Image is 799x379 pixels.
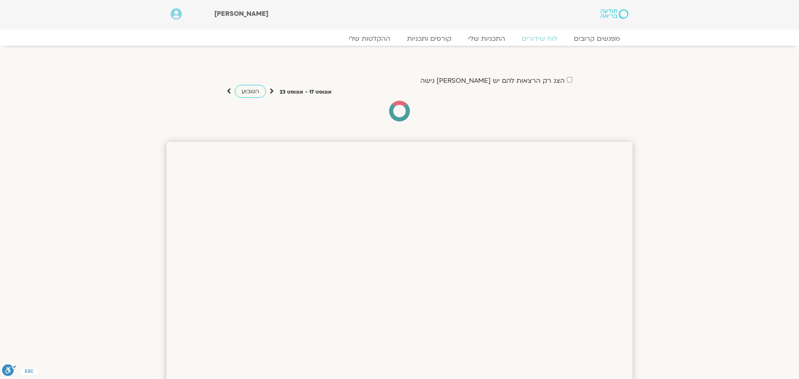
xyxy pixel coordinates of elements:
a: השבוע [235,85,266,98]
nav: Menu [171,35,628,43]
a: קורסים ותכניות [399,35,460,43]
label: הצג רק הרצאות להם יש [PERSON_NAME] גישה [420,77,565,84]
span: השבוע [241,87,259,95]
span: [PERSON_NAME] [214,9,268,18]
a: ההקלטות שלי [340,35,399,43]
a: לוח שידורים [514,35,566,43]
p: אוגוסט 17 - אוגוסט 23 [280,88,332,97]
a: התכניות שלי [460,35,514,43]
a: מפגשים קרובים [566,35,628,43]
